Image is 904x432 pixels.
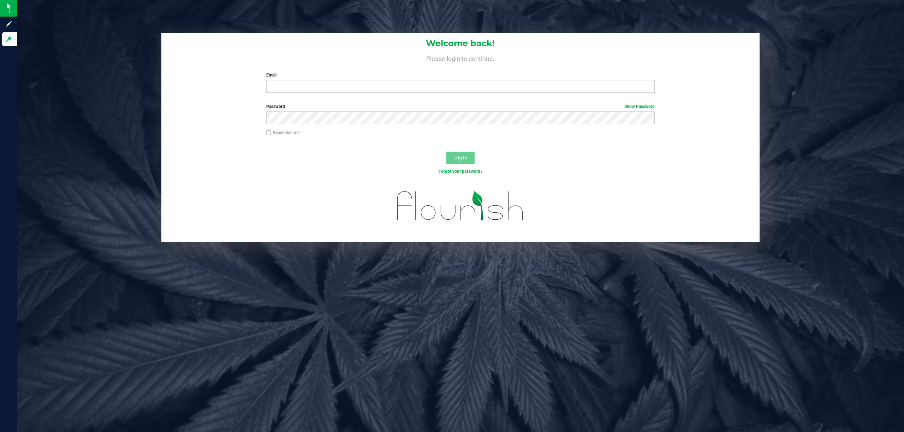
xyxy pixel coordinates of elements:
span: Password [266,104,285,109]
h1: Welcome back! [161,39,760,48]
inline-svg: Log in [5,36,12,43]
inline-svg: Sign up [5,20,12,28]
span: Log In [453,155,467,160]
input: Remember me [266,130,271,135]
a: Forgot your password? [439,169,482,174]
button: Log In [446,152,475,164]
label: Email [266,72,655,78]
label: Remember me [266,129,299,136]
a: Show Password [624,104,655,109]
img: flourish_logo.svg [386,182,535,230]
h4: Please login to continue. [161,54,760,62]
